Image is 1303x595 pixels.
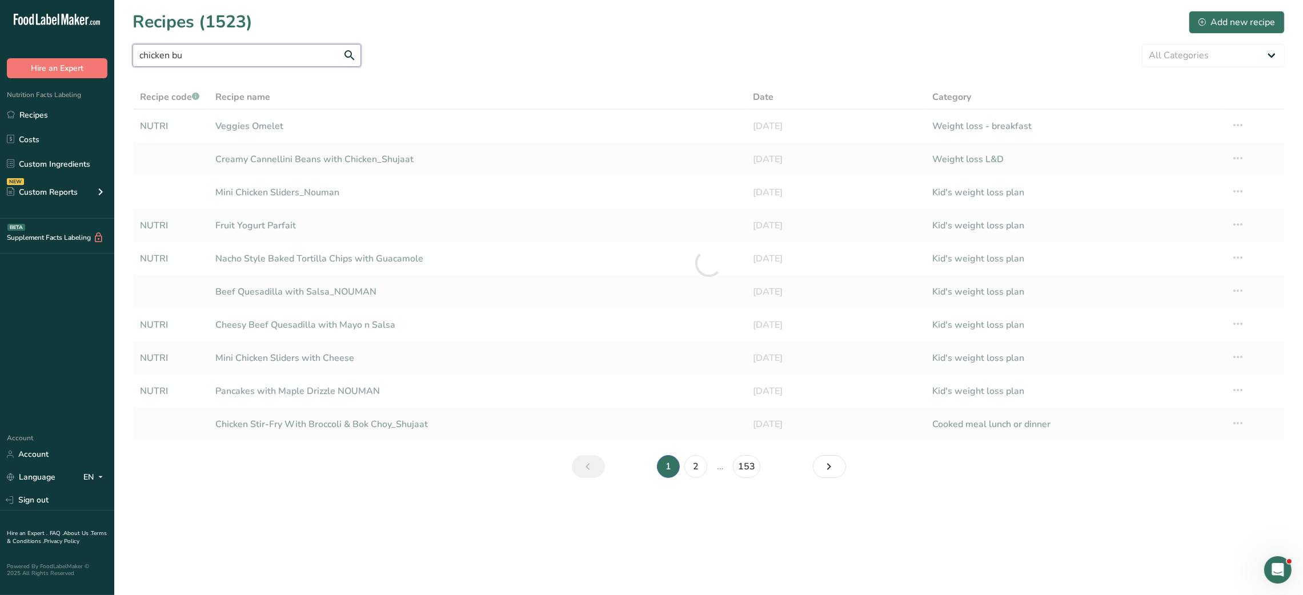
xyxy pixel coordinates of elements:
[684,455,707,478] a: Page 2.
[7,58,107,78] button: Hire an Expert
[133,44,361,67] input: Search for recipe
[572,455,605,478] a: Previous page
[7,186,78,198] div: Custom Reports
[733,455,760,478] a: Page 153.
[7,467,55,487] a: Language
[7,563,107,577] div: Powered By FoodLabelMaker © 2025 All Rights Reserved
[63,529,91,537] a: About Us .
[813,455,846,478] a: Next page
[7,178,24,185] div: NEW
[7,529,107,545] a: Terms & Conditions .
[7,529,47,537] a: Hire an Expert .
[7,224,25,231] div: BETA
[133,9,252,35] h1: Recipes (1523)
[44,537,79,545] a: Privacy Policy
[1189,11,1285,34] button: Add new recipe
[50,529,63,537] a: FAQ .
[1264,556,1292,584] iframe: Intercom live chat
[1198,15,1275,29] div: Add new recipe
[83,471,107,484] div: EN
